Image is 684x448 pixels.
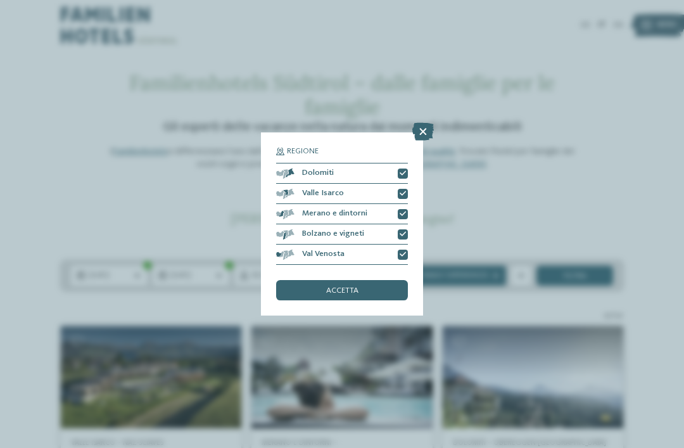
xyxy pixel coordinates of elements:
[302,189,344,198] span: Valle Isarco
[302,230,364,238] span: Bolzano e vigneti
[302,210,367,218] span: Merano e dintorni
[302,169,334,177] span: Dolomiti
[287,148,319,156] span: Regione
[302,250,345,259] span: Val Venosta
[326,287,358,295] span: accetta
